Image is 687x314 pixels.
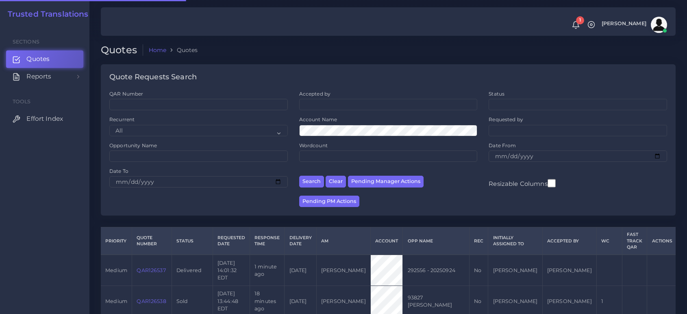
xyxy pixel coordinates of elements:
a: Effort Index [6,110,83,127]
a: QAR126538 [137,298,166,304]
td: No [470,255,488,286]
span: medium [105,267,127,273]
li: Quotes [166,46,198,54]
th: Account [370,227,402,255]
a: [PERSON_NAME]avatar [598,17,670,33]
button: Pending PM Actions [299,196,359,207]
td: 292556 - 20250924 [403,255,470,286]
button: Pending Manager Actions [348,176,424,188]
input: Resizable Columns [548,178,556,188]
th: Accepted by [542,227,596,255]
a: Trusted Translations [2,10,89,19]
label: Date To [109,168,128,174]
h2: Quotes [101,44,143,56]
th: Response Time [250,227,285,255]
span: [PERSON_NAME] [602,21,646,26]
span: Quotes [26,55,50,63]
td: Delivered [172,255,213,286]
a: Reports [6,68,83,85]
td: 1 minute ago [250,255,285,286]
th: Status [172,227,213,255]
td: [PERSON_NAME] [316,255,370,286]
th: Delivery Date [285,227,316,255]
h4: Quote Requests Search [109,73,197,82]
label: Status [489,90,504,97]
th: REC [470,227,488,255]
img: avatar [651,17,667,33]
th: AM [316,227,370,255]
span: Reports [26,72,51,81]
a: Quotes [6,50,83,68]
label: Accepted by [299,90,331,97]
label: Recurrent [109,116,135,123]
th: Fast Track QAR [622,227,647,255]
a: 1 [569,21,583,29]
label: Wordcount [299,142,328,149]
span: medium [105,298,127,304]
a: Home [149,46,167,54]
button: Search [299,176,324,188]
th: Opp Name [403,227,470,255]
button: Clear [326,176,346,188]
a: QAR126537 [137,267,165,273]
span: Tools [13,98,31,105]
td: [DATE] 14:01:32 EDT [213,255,250,286]
th: Quote Number [132,227,172,255]
label: Account Name [299,116,337,123]
label: Resizable Columns [489,178,555,188]
th: Initially Assigned to [488,227,542,255]
span: Effort Index [26,114,63,123]
label: Requested by [489,116,523,123]
span: Sections [13,39,39,45]
th: Priority [101,227,132,255]
td: [PERSON_NAME] [542,255,596,286]
th: Requested Date [213,227,250,255]
label: Date From [489,142,516,149]
label: QAR Number [109,90,143,97]
th: WC [596,227,622,255]
span: 1 [576,16,584,24]
td: [DATE] [285,255,316,286]
td: [PERSON_NAME] [488,255,542,286]
label: Opportunity Name [109,142,157,149]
